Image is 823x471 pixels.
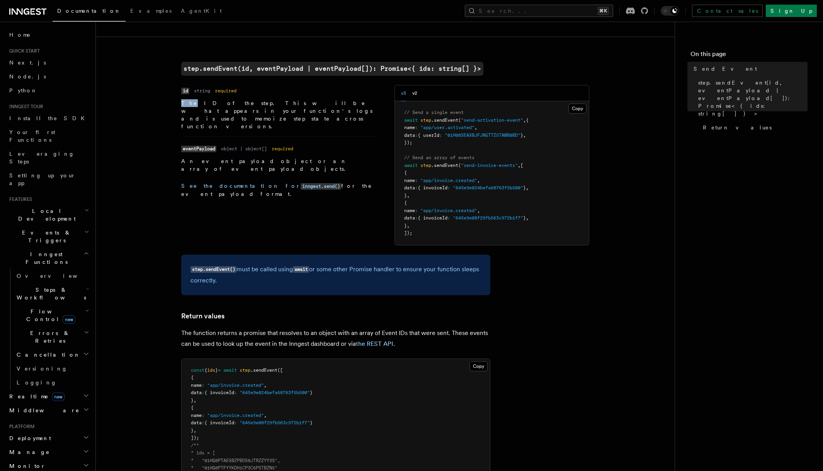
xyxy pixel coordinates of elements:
span: .sendEvent [431,117,458,123]
span: Features [6,196,32,202]
span: , [523,117,526,123]
a: Contact sales [692,5,763,17]
span: : [415,215,418,221]
span: ]); [404,230,412,236]
span: { [191,405,194,410]
a: AgentKit [176,2,226,21]
span: Deployment [6,434,51,442]
span: name [404,125,415,130]
p: An event payload object or an array of event payload objects. [181,157,376,173]
span: : [202,413,204,418]
button: Cancellation [14,348,91,362]
span: Manage [6,448,50,456]
span: Examples [130,8,172,14]
span: // Send a single event [404,110,464,115]
span: : [202,383,204,388]
span: Events & Triggers [6,229,84,244]
span: , [474,125,477,130]
a: step.sendEvent(id, eventPayload | eventPayload[]): Promise<{ ids: string[] }> [181,62,483,76]
a: Overview [14,269,91,283]
span: Logging [17,379,57,386]
span: name [191,413,202,418]
button: Events & Triggers [6,226,91,247]
code: step.sendEvent() [190,266,236,273]
span: "app/user.activated" [420,125,474,130]
span: : [439,133,442,138]
span: AgentKit [181,8,222,14]
span: : [415,133,418,138]
a: Python [6,83,91,97]
kbd: ⌘K [598,7,609,15]
button: Copy [469,361,488,371]
span: "app/invoice.created" [207,383,264,388]
span: Inngest tour [6,104,43,110]
button: Toggle dark mode [661,6,679,15]
span: { invoiceId [204,420,234,425]
span: ( [458,163,461,168]
span: Documentation [57,8,121,14]
button: Deployment [6,431,91,445]
span: "645e9e024befa68763f5b500" [240,390,310,395]
span: Leveraging Steps [9,151,75,165]
a: Leveraging Steps [6,147,91,168]
span: Monitor [6,462,46,470]
span: , [264,383,267,388]
span: Home [9,31,31,39]
a: Examples [126,2,176,21]
span: { [191,375,194,380]
span: * "01HQ8PTFYYKDH1CP3C6PSTBZN5" [191,465,277,471]
span: [ [520,163,523,168]
a: Home [6,28,91,42]
button: Steps & Workflows [14,283,91,304]
a: Send Event [690,62,808,76]
span: , [477,208,480,213]
span: } [523,185,526,190]
span: = [218,367,221,373]
span: * ids = [ [191,450,215,456]
code: await [293,266,309,273]
a: Setting up your app [6,168,91,190]
span: : [234,420,237,425]
span: : [447,215,450,221]
span: } [310,390,313,395]
span: , [407,193,410,198]
span: } [520,133,523,138]
span: Python [9,87,37,94]
span: } [310,420,313,425]
button: v2 [412,85,417,101]
span: Steps & Workflows [14,286,86,301]
p: for the event payload format. [181,182,376,198]
span: Cancellation [14,351,80,359]
button: Manage [6,445,91,459]
span: , [477,178,480,183]
a: Versioning [14,362,91,376]
span: { [404,170,407,175]
span: { invoiceId [418,215,447,221]
span: "app/invoice.created" [207,413,264,418]
span: , [264,413,267,418]
a: Node.js [6,70,91,83]
a: Return values [181,311,224,321]
a: Return values [700,121,808,134]
span: Versioning [17,366,68,372]
span: Local Development [6,207,84,223]
span: ([ [277,367,283,373]
button: Local Development [6,204,91,226]
a: Install the SDK [6,111,91,125]
span: , [526,185,529,190]
a: Next.js [6,56,91,70]
p: The function returns a promise that resolves to an object with an array of Event IDs that were se... [181,328,490,349]
span: Middleware [6,406,80,414]
code: eventPayload [181,146,216,152]
span: , [523,133,526,138]
span: } [191,398,194,403]
span: name [404,208,415,213]
span: ( [458,117,461,123]
span: Next.js [9,60,46,66]
span: : [202,390,204,395]
code: id [181,88,189,94]
span: Inngest Functions [6,250,83,266]
span: await [404,117,418,123]
span: await [223,367,237,373]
